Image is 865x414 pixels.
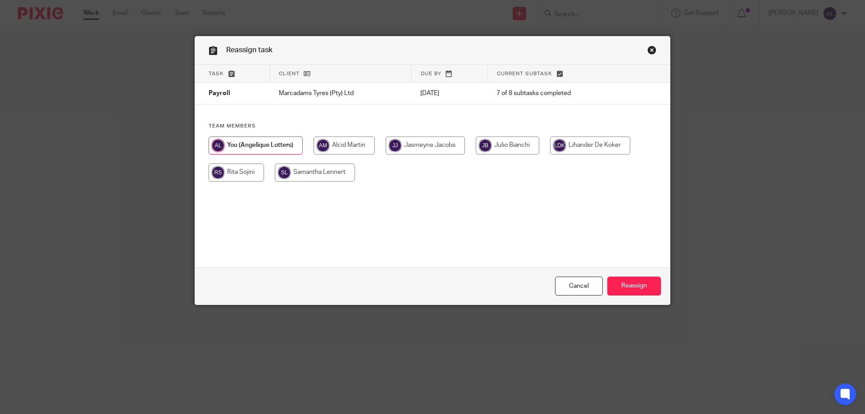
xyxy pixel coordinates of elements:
[209,71,224,76] span: Task
[420,89,478,98] p: [DATE]
[487,83,628,105] td: 7 of 8 subtasks completed
[555,277,603,296] a: Close this dialog window
[607,277,661,296] input: Reassign
[647,45,656,58] a: Close this dialog window
[226,46,273,54] span: Reassign task
[421,71,442,76] span: Due by
[279,71,300,76] span: Client
[209,91,230,97] span: Payroll
[209,123,656,130] h4: Team members
[497,71,552,76] span: Current subtask
[279,89,402,98] p: Marcadams Tyres (Pty) Ltd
